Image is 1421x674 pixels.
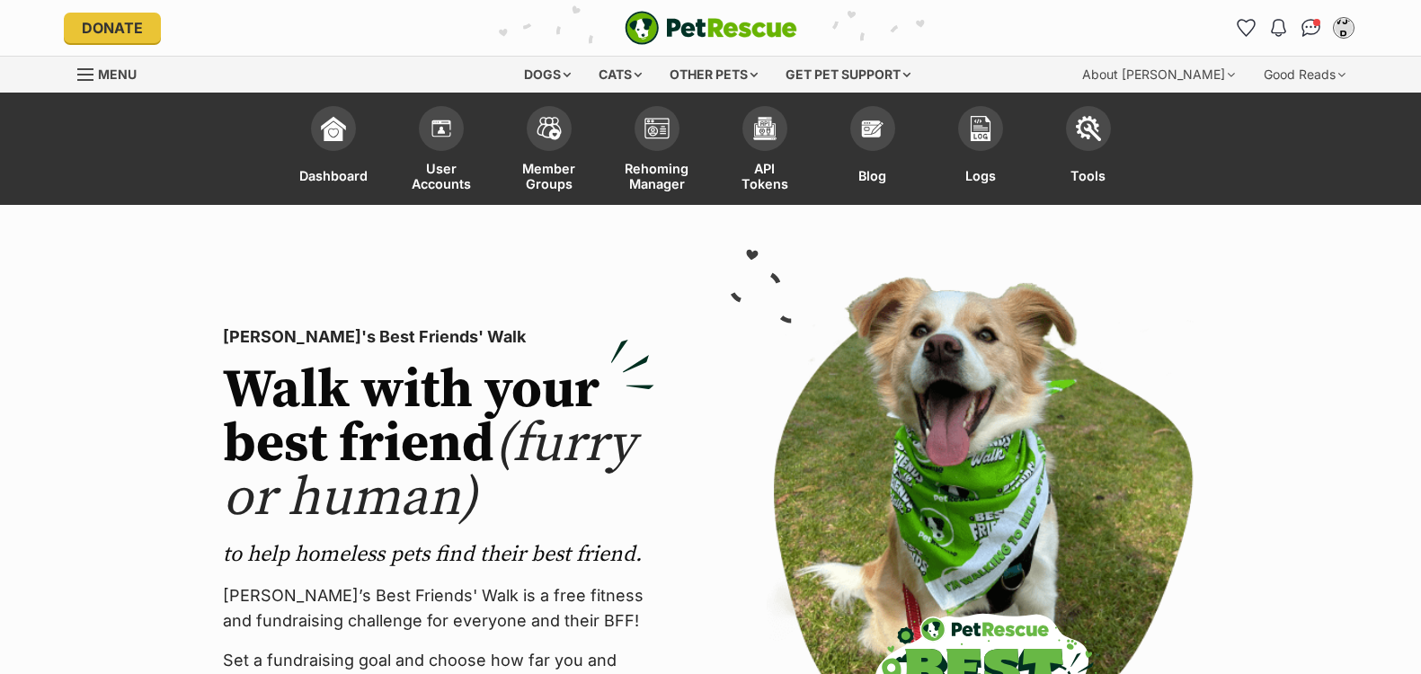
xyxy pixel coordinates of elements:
[64,13,161,43] a: Donate
[321,116,346,141] img: dashboard-icon-eb2f2d2d3e046f16d808141f083e7271f6b2e854fb5c12c21221c1fb7104beca.svg
[657,57,770,93] div: Other pets
[223,324,654,350] p: [PERSON_NAME]'s Best Friends' Walk
[223,364,654,526] h2: Walk with your best friend
[495,97,603,205] a: Member Groups
[280,97,387,205] a: Dashboard
[1070,160,1106,191] span: Tools
[511,57,583,93] div: Dogs
[1297,13,1326,42] a: Conversations
[1329,13,1358,42] button: My account
[1232,13,1358,42] ul: Account quick links
[410,160,473,191] span: User Accounts
[733,160,796,191] span: API Tokens
[1035,97,1142,205] a: Tools
[223,411,635,532] span: (furry or human)
[98,67,137,82] span: Menu
[1271,19,1285,37] img: notifications-46538b983faf8c2785f20acdc204bb7945ddae34d4c08c2a6579f10ce5e182be.svg
[625,160,688,191] span: Rehoming Manager
[644,118,670,139] img: group-profile-icon-3fa3cf56718a62981997c0bc7e787c4b2cf8bcc04b72c1350f741eb67cf2f40e.svg
[858,160,886,191] span: Blog
[429,116,454,141] img: members-icon-d6bcda0bfb97e5ba05b48644448dc2971f67d37433e5abca221da40c41542bd5.svg
[586,57,654,93] div: Cats
[860,116,885,141] img: blogs-icon-e71fceff818bbaa76155c998696f2ea9b8fc06abc828b24f45ee82a475c2fd99.svg
[625,11,797,45] a: PetRescue
[711,97,819,205] a: API Tokens
[752,116,777,141] img: api-icon-849e3a9e6f871e3acf1f60245d25b4cd0aad652aa5f5372336901a6a67317bd8.svg
[1335,19,1353,37] div: VJ-P
[387,97,495,205] a: User Accounts
[1232,13,1261,42] a: Favourites
[537,117,562,140] img: team-members-icon-5396bd8760b3fe7c0b43da4ab00e1e3bb1a5d9ba89233759b79545d2d3fc5d0d.svg
[968,116,993,141] img: logs-icon-5bf4c29380941ae54b88474b1138927238aebebbc450bc62c8517511492d5a22.svg
[965,160,996,191] span: Logs
[518,160,581,191] span: Member Groups
[1251,57,1358,93] div: Good Reads
[1076,116,1101,141] img: tools-icon-677f8b7d46040df57c17cb185196fc8e01b2b03676c49af7ba82c462532e62ee.svg
[927,97,1035,205] a: Logs
[819,97,927,205] a: Blog
[299,160,368,191] span: Dashboard
[603,97,711,205] a: Rehoming Manager
[1070,57,1248,93] div: About [PERSON_NAME]
[1265,13,1293,42] button: Notifications
[1301,19,1320,37] img: chat-41dd97257d64d25036548639549fe6c8038ab92f7586957e7f3b1b290dea8141.svg
[625,11,797,45] img: logo-e224e6f780fb5917bec1dbf3a21bbac754714ae5b6737aabdf751b685950b380.svg
[77,57,149,89] a: Menu
[773,57,923,93] div: Get pet support
[223,540,654,569] p: to help homeless pets find their best friend.
[223,583,654,634] p: [PERSON_NAME]’s Best Friends' Walk is a free fitness and fundraising challenge for everyone and t...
